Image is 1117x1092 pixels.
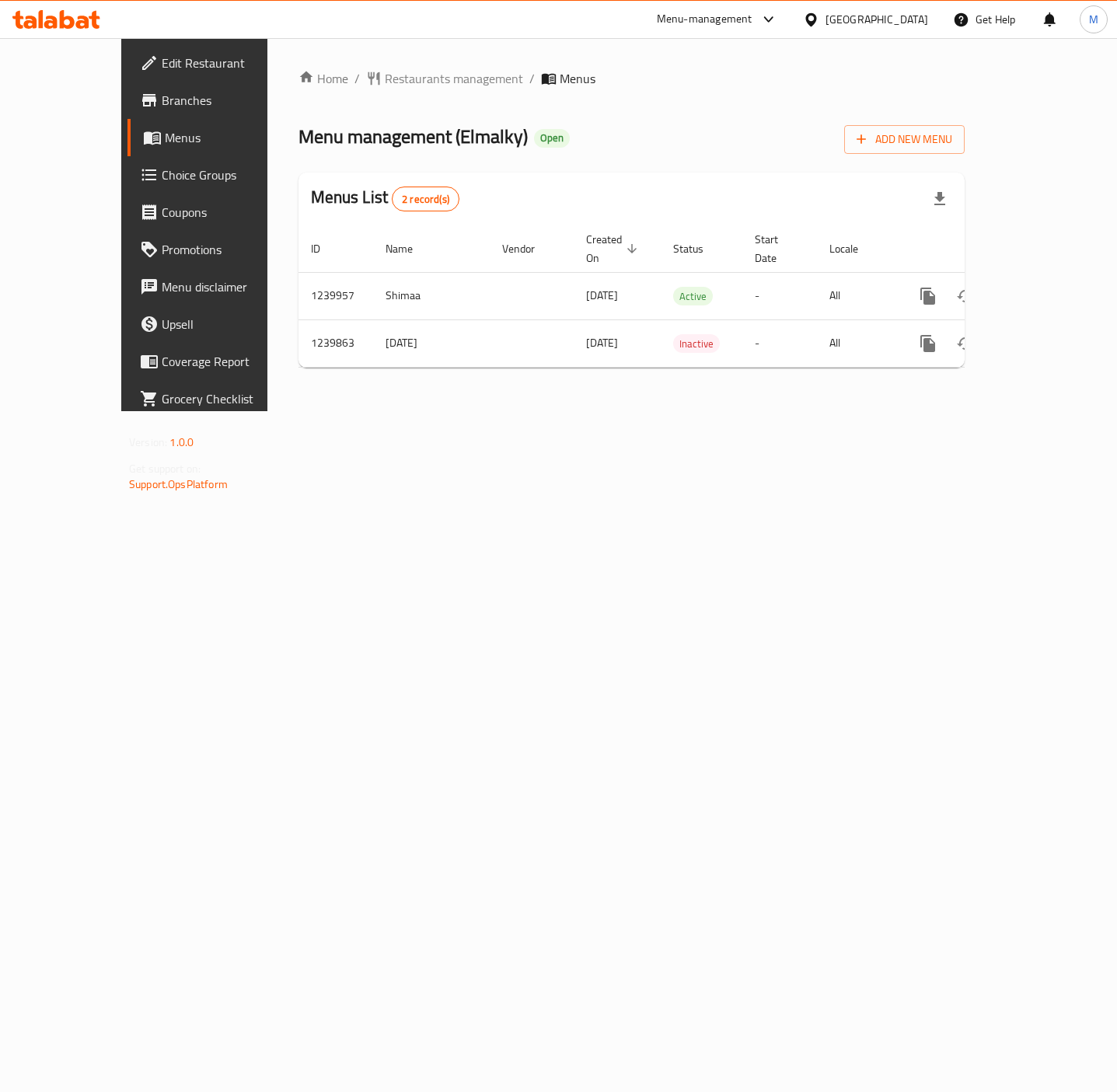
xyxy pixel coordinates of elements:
a: Promotions [127,231,308,268]
span: 1.0.0 [169,432,194,452]
span: Menus [165,128,295,147]
span: Get support on: [129,459,201,479]
a: Branches [127,82,308,119]
div: Active [673,287,713,305]
span: Open [534,131,570,145]
td: All [817,272,897,319]
span: Name [386,239,433,258]
span: M [1089,11,1098,28]
li: / [529,69,535,88]
a: Choice Groups [127,156,308,194]
td: - [742,272,817,319]
nav: breadcrumb [298,69,965,88]
div: Menu-management [657,10,752,29]
span: Menu management ( Elmalky ) [298,119,528,154]
span: Promotions [162,240,295,259]
span: Upsell [162,315,295,333]
span: Branches [162,91,295,110]
span: Created On [586,230,642,267]
div: Open [534,129,570,148]
span: [DATE] [586,285,618,305]
td: 1239957 [298,272,373,319]
td: All [817,319,897,367]
a: Menu disclaimer [127,268,308,305]
th: Actions [897,225,1071,273]
button: more [909,277,947,315]
td: Shimaa [373,272,490,319]
span: Menu disclaimer [162,277,295,296]
span: Vendor [502,239,555,258]
span: ID [311,239,340,258]
div: [GEOGRAPHIC_DATA] [826,11,928,28]
button: Change Status [947,325,984,362]
span: Active [673,288,713,305]
span: Version: [129,432,167,452]
h2: Menus List [311,186,459,211]
span: Locale [829,239,878,258]
span: Grocery Checklist [162,389,295,408]
span: Menus [560,69,595,88]
li: / [354,69,360,88]
span: [DATE] [586,333,618,353]
a: Coupons [127,194,308,231]
span: 2 record(s) [393,192,459,207]
span: Choice Groups [162,166,295,184]
a: Grocery Checklist [127,380,308,417]
td: [DATE] [373,319,490,367]
div: Export file [921,180,958,218]
span: Restaurants management [385,69,523,88]
td: - [742,319,817,367]
a: Restaurants management [366,69,523,88]
table: enhanced table [298,225,1071,368]
td: 1239863 [298,319,373,367]
button: Add New Menu [844,125,965,154]
span: Start Date [755,230,798,267]
a: Upsell [127,305,308,343]
a: Edit Restaurant [127,44,308,82]
a: Home [298,69,348,88]
span: Edit Restaurant [162,54,295,72]
span: Status [673,239,724,258]
span: Coverage Report [162,352,295,371]
span: Inactive [673,335,720,353]
a: Menus [127,119,308,156]
div: Inactive [673,334,720,353]
button: Change Status [947,277,984,315]
span: Add New Menu [857,130,952,149]
a: Coverage Report [127,343,308,380]
div: Total records count [392,187,459,211]
span: Coupons [162,203,295,222]
a: Support.OpsPlatform [129,474,228,494]
button: more [909,325,947,362]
